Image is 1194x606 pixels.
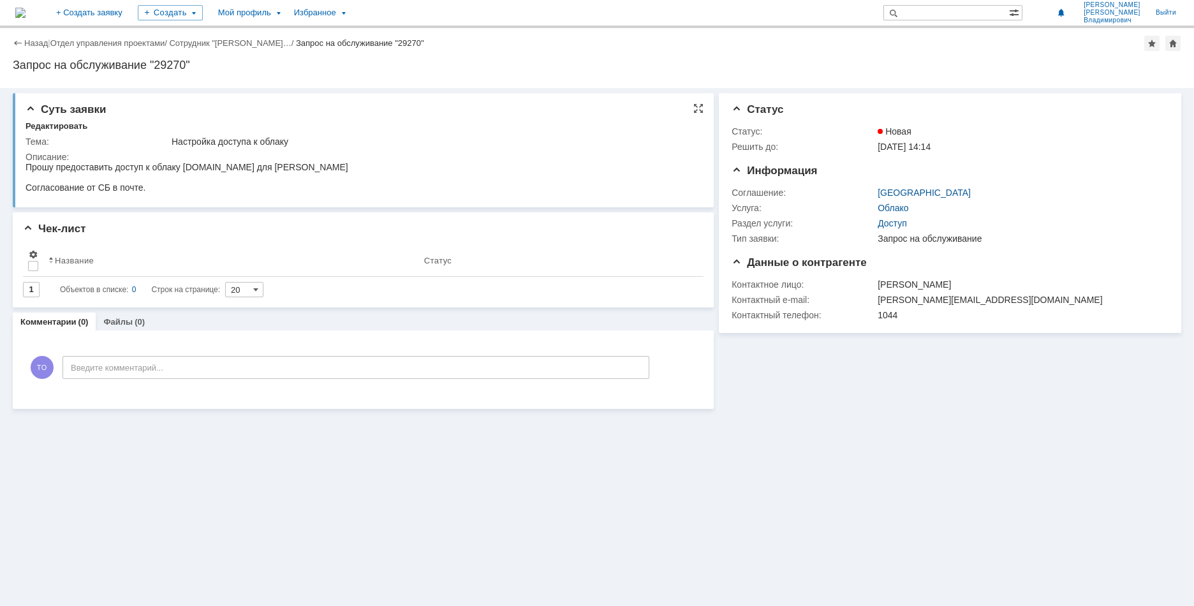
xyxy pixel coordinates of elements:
[878,142,931,152] span: [DATE] 14:14
[732,203,875,213] div: Услуга:
[296,38,424,48] div: Запрос на обслуживание "29270"
[732,142,875,152] div: Решить до:
[169,38,291,48] a: Сотрудник "[PERSON_NAME]…
[732,295,875,305] div: Контактный e-mail:
[1084,17,1140,24] span: Владимирович
[169,38,296,48] div: /
[48,38,50,47] div: |
[15,8,26,18] img: logo
[424,256,452,265] div: Статус
[878,279,1161,290] div: [PERSON_NAME]
[138,5,203,20] div: Создать
[732,279,875,290] div: Контактное лицо:
[50,38,170,48] div: /
[43,244,419,277] th: Название
[1084,9,1140,17] span: [PERSON_NAME]
[13,59,1181,71] div: Запрос на обслуживание "29270"
[135,317,145,327] div: (0)
[60,285,128,294] span: Объектов в списке:
[732,218,875,228] div: Раздел услуги:
[172,137,695,147] div: Настройка доступа к облаку
[1144,36,1160,51] div: Добавить в избранное
[878,233,1161,244] div: Запрос на обслуживание
[732,126,875,137] div: Статус:
[26,152,697,162] div: Описание:
[31,356,54,379] span: ТО
[878,188,971,198] a: [GEOGRAPHIC_DATA]
[55,256,94,265] div: Название
[78,317,89,327] div: (0)
[103,317,133,327] a: Файлы
[26,137,169,147] div: Тема:
[732,165,817,177] span: Информация
[878,203,908,213] a: Облако
[693,103,704,114] div: На всю страницу
[1084,1,1140,9] span: [PERSON_NAME]
[28,249,38,260] span: Настройки
[24,38,48,48] a: Назад
[60,282,220,297] i: Строк на странице:
[878,295,1161,305] div: [PERSON_NAME][EMAIL_ADDRESS][DOMAIN_NAME]
[26,103,106,115] span: Суть заявки
[732,233,875,244] div: Тип заявки:
[26,121,87,131] div: Редактировать
[50,38,165,48] a: Отдел управления проектами
[878,310,1161,320] div: 1044
[878,126,911,137] span: Новая
[15,8,26,18] a: Перейти на домашнюю страницу
[1165,36,1181,51] div: Сделать домашней страницей
[732,188,875,198] div: Соглашение:
[732,310,875,320] div: Контактный телефон:
[878,218,907,228] a: Доступ
[23,223,86,235] span: Чек-лист
[20,317,77,327] a: Комментарии
[732,103,783,115] span: Статус
[132,282,136,297] div: 0
[419,244,693,277] th: Статус
[1009,6,1022,18] span: Расширенный поиск
[732,256,867,269] span: Данные о контрагенте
